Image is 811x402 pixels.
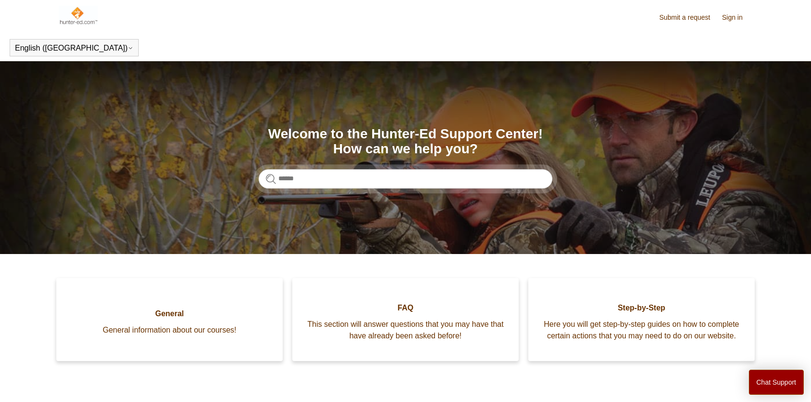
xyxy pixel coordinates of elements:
[722,13,752,23] a: Sign in
[71,308,268,320] span: General
[259,127,552,157] h1: Welcome to the Hunter-Ed Support Center! How can we help you?
[528,278,755,361] a: Step-by-Step Here you will get step-by-step guides on how to complete certain actions that you ma...
[543,302,740,314] span: Step-by-Step
[307,302,504,314] span: FAQ
[59,6,98,25] img: Hunter-Ed Help Center home page
[307,319,504,342] span: This section will answer questions that you may have that have already been asked before!
[292,278,519,361] a: FAQ This section will answer questions that you may have that have already been asked before!
[543,319,740,342] span: Here you will get step-by-step guides on how to complete certain actions that you may need to do ...
[259,169,552,188] input: Search
[659,13,720,23] a: Submit a request
[56,278,283,361] a: General General information about our courses!
[15,44,133,53] button: English ([GEOGRAPHIC_DATA])
[71,324,268,336] span: General information about our courses!
[749,370,804,395] button: Chat Support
